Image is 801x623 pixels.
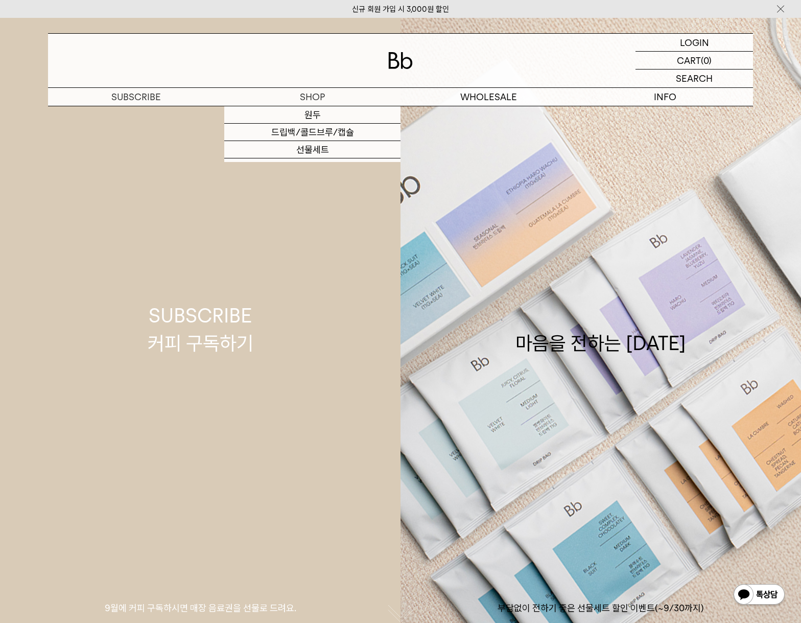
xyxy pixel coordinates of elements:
[388,52,413,69] img: 로고
[677,52,701,69] p: CART
[701,52,712,69] p: (0)
[733,583,786,608] img: 카카오톡 채널 1:1 채팅 버튼
[224,106,400,124] a: 원두
[224,141,400,158] a: 선물세트
[224,88,400,106] a: SHOP
[577,88,753,106] p: INFO
[224,124,400,141] a: 드립백/콜드브루/캡슐
[148,302,253,356] div: SUBSCRIBE 커피 구독하기
[680,34,709,51] p: LOGIN
[635,52,753,70] a: CART (0)
[400,602,801,614] p: 부담없이 전하기 좋은 선물세트 할인 이벤트(~9/30까지)
[352,5,449,14] a: 신규 회원 가입 시 3,000원 할인
[400,88,577,106] p: WHOLESALE
[224,158,400,176] a: 커피용품
[515,302,686,356] div: 마음을 전하는 [DATE]
[48,88,224,106] a: SUBSCRIBE
[676,70,713,87] p: SEARCH
[635,34,753,52] a: LOGIN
